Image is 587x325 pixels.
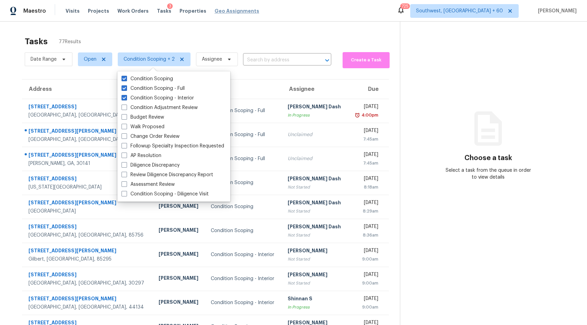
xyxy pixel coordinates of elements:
[28,247,148,256] div: [STREET_ADDRESS][PERSON_NAME]
[28,208,148,215] div: [GEOGRAPHIC_DATA]
[117,8,149,14] span: Work Orders
[288,175,343,184] div: [PERSON_NAME] Dash
[122,104,198,111] label: Condition Adjustment Review
[211,107,276,114] div: Condition Scoping - Full
[159,275,200,283] div: [PERSON_NAME]
[211,155,276,162] div: Condition Scoping - Full
[288,223,343,232] div: [PERSON_NAME] Dash
[288,131,343,138] div: Unclaimed
[211,251,276,258] div: Condition Scoping - Interior
[28,152,148,160] div: [STREET_ADDRESS][PERSON_NAME]
[288,256,343,263] div: Not Started
[159,227,200,235] div: [PERSON_NAME]
[343,52,390,68] button: Create a Task
[354,184,378,191] div: 8:18am
[28,271,148,280] div: [STREET_ADDRESS]
[288,112,343,119] div: In Progress
[59,38,81,45] span: 77 Results
[464,155,512,161] h3: Choose a task
[122,191,209,197] label: Condition Scoping - Diligence Visit
[354,127,378,136] div: [DATE]
[25,38,48,45] h2: Tasks
[354,151,378,160] div: [DATE]
[354,232,378,239] div: 8:36am
[122,95,194,101] label: Condition Scoping - Interior
[288,271,343,280] div: [PERSON_NAME]
[211,131,276,138] div: Condition Scoping - Full
[211,275,276,282] div: Condition Scoping - Interior
[122,143,224,149] label: Followup Specialty Inspection Requested
[159,251,200,259] div: [PERSON_NAME]
[159,299,200,307] div: [PERSON_NAME]
[354,175,378,184] div: [DATE]
[28,223,148,232] div: [STREET_ADDRESS]
[122,123,164,130] label: Walk Proposed
[28,175,148,184] div: [STREET_ADDRESS]
[28,103,148,112] div: [STREET_ADDRESS]
[354,208,378,215] div: 8:29am
[122,133,180,140] label: Change Order Review
[202,56,222,63] span: Assignee
[348,80,389,99] th: Due
[22,80,153,99] th: Address
[31,56,57,63] span: Date Range
[354,223,378,232] div: [DATE]
[354,280,378,287] div: 9:00am
[288,208,343,215] div: Not Started
[354,199,378,208] div: [DATE]
[354,103,378,112] div: [DATE]
[28,184,148,191] div: [US_STATE][GEOGRAPHIC_DATA]
[322,56,332,65] button: Open
[288,184,343,191] div: Not Started
[28,256,148,263] div: Gilbert, [GEOGRAPHIC_DATA], 85295
[288,295,343,304] div: Shinnan S
[288,247,343,256] div: [PERSON_NAME]
[122,75,173,82] label: Condition Scoping
[288,280,343,287] div: Not Started
[346,56,386,64] span: Create a Task
[205,80,282,99] th: Type
[354,247,378,256] div: [DATE]
[211,203,276,210] div: Condition Scoping
[215,8,259,14] span: Geo Assignments
[444,167,532,181] div: Select a task from the queue in order to view details
[28,295,148,304] div: [STREET_ADDRESS][PERSON_NAME]
[88,8,109,14] span: Projects
[124,56,175,63] span: Condition Scoping + 2
[66,8,80,14] span: Visits
[180,8,206,14] span: Properties
[211,179,276,186] div: Condition Scoping
[282,80,348,99] th: Assignee
[288,103,343,112] div: [PERSON_NAME] Dash
[169,3,171,10] div: 3
[122,181,175,188] label: Assessment Review
[211,227,276,234] div: Condition Scoping
[354,136,378,143] div: 7:45am
[157,9,171,13] span: Tasks
[159,203,200,211] div: [PERSON_NAME]
[288,232,343,239] div: Not Started
[28,112,148,119] div: [GEOGRAPHIC_DATA], [GEOGRAPHIC_DATA], 75067
[360,112,378,119] div: 4:00pm
[288,199,343,208] div: [PERSON_NAME] Dash
[211,299,276,306] div: Condition Scoping - Interior
[288,304,343,311] div: In Progress
[122,162,180,169] label: Diligence Discrepancy
[28,280,148,287] div: [GEOGRAPHIC_DATA], [GEOGRAPHIC_DATA], 30297
[535,8,577,14] span: [PERSON_NAME]
[122,171,213,178] label: Review Diligence Discrepancy Report
[243,55,312,65] input: Search by address
[28,232,148,239] div: [GEOGRAPHIC_DATA], [GEOGRAPHIC_DATA], 85756
[28,128,148,136] div: [STREET_ADDRESS][PERSON_NAME]
[354,271,378,280] div: [DATE]
[122,85,185,92] label: Condition Scoping - Full
[28,160,148,167] div: [PERSON_NAME], GA, 30141
[122,114,164,121] label: Budget Review
[84,56,96,63] span: Open
[416,8,503,14] span: Southwest, [GEOGRAPHIC_DATA] + 60
[402,3,408,10] div: 725
[28,304,148,311] div: [GEOGRAPHIC_DATA], [GEOGRAPHIC_DATA], 44134
[288,155,343,162] div: Unclaimed
[28,199,148,208] div: [STREET_ADDRESS][PERSON_NAME]
[355,112,360,119] img: Overdue Alarm Icon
